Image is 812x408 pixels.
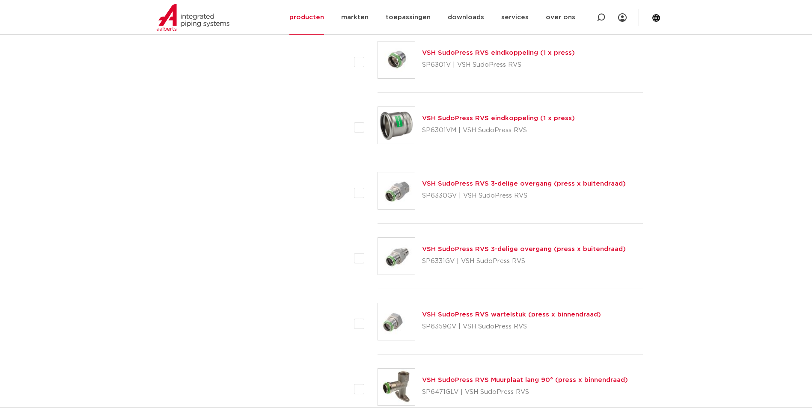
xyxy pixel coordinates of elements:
img: Thumbnail for VSH SudoPress RVS 3-delige overgang (press x buitendraad) [378,172,415,209]
p: SP6330GV | VSH SudoPress RVS [422,189,626,203]
p: SP6331GV | VSH SudoPress RVS [422,254,626,268]
a: VSH SudoPress RVS 3-delige overgang (press x buitendraad) [422,246,626,252]
img: Thumbnail for VSH SudoPress RVS eindkoppeling (1 x press) [378,41,415,78]
p: SP6301VM | VSH SudoPress RVS [422,124,575,137]
p: SP6301V | VSH SudoPress RVS [422,58,575,72]
p: SP6359GV | VSH SudoPress RVS [422,320,601,334]
a: VSH SudoPress RVS 3-delige overgang (press x buitendraad) [422,180,626,187]
a: VSH SudoPress RVS wartelstuk (press x binnendraad) [422,311,601,318]
img: Thumbnail for VSH SudoPress RVS 3-delige overgang (press x buitendraad) [378,238,415,275]
img: Thumbnail for VSH SudoPress RVS wartelstuk (press x binnendraad) [378,303,415,340]
img: Thumbnail for VSH SudoPress RVS eindkoppeling (1 x press) [378,107,415,144]
p: SP6471GLV | VSH SudoPress RVS [422,385,628,399]
img: Thumbnail for VSH SudoPress RVS Muurplaat lang 90° (press x binnendraad) [378,369,415,405]
a: VSH SudoPress RVS eindkoppeling (1 x press) [422,115,575,121]
a: VSH SudoPress RVS Muurplaat lang 90° (press x binnendraad) [422,377,628,383]
a: VSH SudoPress RVS eindkoppeling (1 x press) [422,50,575,56]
